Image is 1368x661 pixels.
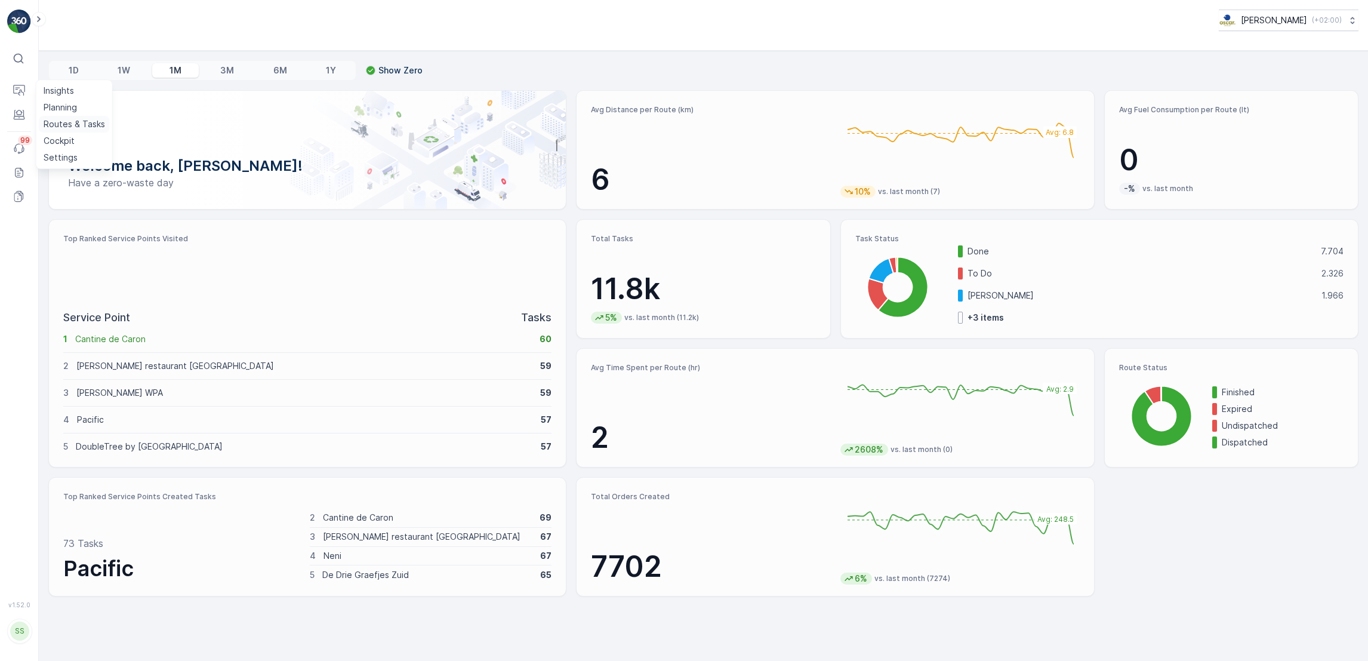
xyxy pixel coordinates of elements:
p: Finished [1222,386,1344,398]
p: 2 [591,420,830,456]
p: [PERSON_NAME] restaurant [GEOGRAPHIC_DATA] [76,360,532,372]
p: 60 [540,333,551,345]
p: To Do [968,268,1314,279]
p: 2608% [854,444,885,456]
p: vs. last month (7) [878,187,940,196]
p: 1.966 [1321,290,1344,302]
p: 0 [1119,142,1344,178]
p: 5 [310,569,315,581]
p: Top Ranked Service Points Visited [63,234,551,244]
p: 59 [540,360,551,372]
img: basis-logo_rgb2x.png [1219,14,1236,27]
p: 4 [63,414,69,426]
p: 7702 [591,549,830,585]
p: Done [968,245,1313,257]
p: Total Tasks [591,234,815,244]
p: 1M [170,64,181,76]
p: 5% [604,312,618,324]
p: Top Ranked Service Points Created Tasks [63,492,551,502]
p: Expired [1222,403,1344,415]
p: [PERSON_NAME] [968,290,1314,302]
p: 3 [310,531,315,543]
p: Cantine de Caron [75,333,532,345]
p: -% [1123,183,1136,195]
p: 69 [540,512,551,524]
div: SS [10,622,29,641]
p: 99 [20,136,30,145]
p: [PERSON_NAME] [1241,14,1307,26]
button: SS [7,611,31,651]
p: vs. last month [1142,184,1193,193]
p: Avg Time Spent per Route (hr) [591,363,830,373]
p: Tasks [521,309,551,326]
img: logo [7,10,31,33]
p: Welcome back, [PERSON_NAME]! [68,156,547,176]
p: 1Y [326,64,336,76]
p: 11.8k [591,271,815,307]
p: 6M [273,64,287,76]
p: 5 [63,441,68,453]
p: 67 [540,531,551,543]
p: 59 [540,387,551,399]
p: 57 [541,441,551,453]
p: 1W [118,64,130,76]
p: Total Orders Created [591,492,830,502]
p: DoubleTree by [GEOGRAPHIC_DATA] [76,441,533,453]
p: Route Status [1119,363,1344,373]
p: 1D [69,64,79,76]
p: Service Point [63,309,130,326]
a: 99 [7,137,31,161]
p: Undispatched [1222,420,1344,432]
p: 2.326 [1321,268,1344,279]
p: 10% [854,186,872,198]
p: Neni [323,550,532,562]
p: Pacific [77,414,533,426]
p: Cantine de Caron [323,512,532,524]
p: Avg Distance per Route (km) [591,105,830,115]
span: Pacific [63,555,134,582]
p: 57 [541,414,551,426]
p: Dispatched [1222,436,1344,448]
p: 2 [63,360,69,372]
button: [PERSON_NAME](+02:00) [1219,10,1358,31]
p: 6 [591,162,830,198]
p: 3 [63,387,69,399]
p: De Drie Graefjes Zuid [322,569,532,581]
p: 4 [310,550,316,562]
p: Show Zero [378,64,423,76]
p: 6% [854,573,868,585]
p: ( +02:00 ) [1312,16,1342,25]
p: vs. last month (0) [891,445,953,454]
p: 1 [63,333,67,345]
p: [PERSON_NAME] WPA [76,387,532,399]
p: Have a zero-waste day [68,176,547,190]
p: vs. last month (11.2k) [624,313,699,322]
p: [PERSON_NAME] restaurant [GEOGRAPHIC_DATA] [323,531,532,543]
p: 73 Tasks [63,536,103,551]
p: 65 [540,569,551,581]
p: 67 [540,550,551,562]
span: v 1.52.0 [7,601,31,608]
p: vs. last month (7274) [874,574,950,583]
p: 3M [220,64,234,76]
p: 7.704 [1321,245,1344,257]
p: 2 [310,512,315,524]
p: + 3 items [968,312,1004,324]
p: Avg Fuel Consumption per Route (lt) [1119,105,1344,115]
p: Task Status [855,234,1344,244]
